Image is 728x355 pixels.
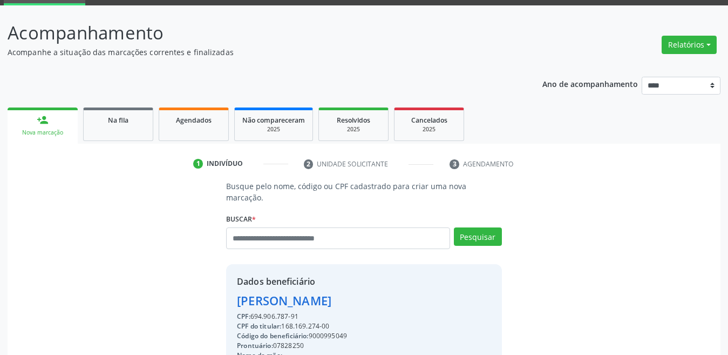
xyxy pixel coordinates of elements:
p: Acompanhe a situação das marcações correntes e finalizadas [8,46,507,58]
span: CPF: [237,312,250,321]
div: 9000995049 [237,331,414,341]
button: Relatórios [662,36,717,54]
div: [PERSON_NAME] [237,292,414,310]
button: Pesquisar [454,227,502,246]
span: Resolvidos [337,116,370,125]
span: Agendados [176,116,212,125]
div: 2025 [402,125,456,133]
p: Busque pelo nome, código ou CPF cadastrado para criar uma nova marcação. [226,180,502,203]
div: Dados beneficiário [237,275,414,288]
div: 2025 [242,125,305,133]
div: 2025 [326,125,380,133]
span: CPF do titular: [237,321,281,331]
label: Buscar [226,211,256,227]
div: person_add [37,114,49,126]
span: Na fila [108,116,128,125]
div: Nova marcação [15,129,70,137]
span: Código do beneficiário: [237,331,308,340]
span: Não compareceram [242,116,305,125]
div: 694.906.787-91 [237,312,414,321]
p: Ano de acompanhamento [542,77,638,90]
span: Cancelados [411,116,447,125]
div: Indivíduo [207,159,243,169]
div: 168.169.274-00 [237,321,414,331]
span: Prontuário: [237,341,273,350]
div: 1 [193,159,203,169]
p: Acompanhamento [8,19,507,46]
div: 07828250 [237,341,414,351]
